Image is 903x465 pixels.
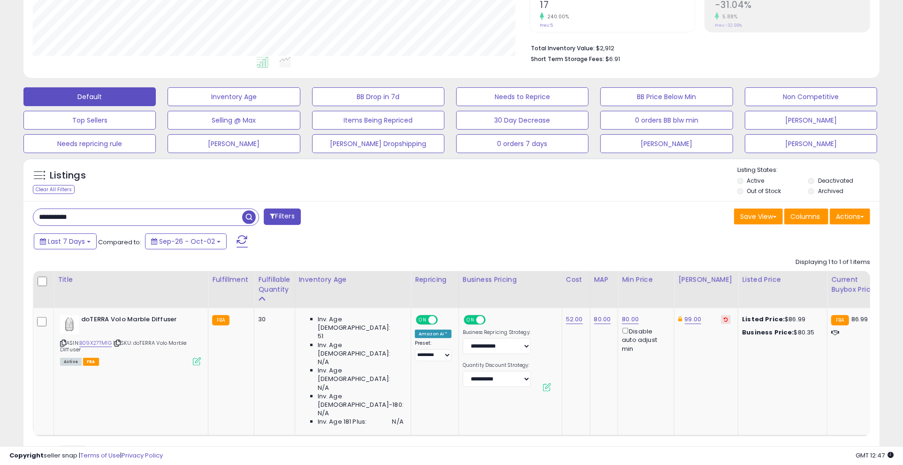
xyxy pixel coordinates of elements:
div: seller snap | | [9,451,163,460]
a: 52.00 [566,315,583,324]
div: Amazon AI * [415,330,451,338]
button: [PERSON_NAME] [745,134,877,153]
span: All listings currently available for purchase on Amazon [60,358,82,366]
div: Fulfillment [212,275,250,285]
span: N/A [318,409,329,418]
small: FBA [831,315,849,325]
span: OFF [436,316,451,324]
label: Business Repricing Strategy: [463,329,531,336]
small: 240.00% [544,13,569,20]
button: Non Competitive [745,87,877,106]
a: Privacy Policy [122,451,163,460]
label: Archived [818,187,843,195]
span: Last 7 Days [48,237,85,246]
small: Prev: 5 [540,23,553,28]
b: Total Inventory Value: [531,44,595,52]
div: [PERSON_NAME] [678,275,734,285]
button: Selling @ Max [168,111,300,130]
div: Displaying 1 to 1 of 1 items [796,258,870,267]
span: 86.99 [851,315,868,324]
span: 2025-10-10 12:47 GMT [856,451,894,460]
button: [PERSON_NAME] Dropshipping [312,134,444,153]
button: [PERSON_NAME] [168,134,300,153]
button: [PERSON_NAME] [600,134,733,153]
div: $86.99 [742,315,820,324]
span: | SKU: doTERRA Volo Marble Diffuser [60,339,186,353]
button: 0 orders 7 days [456,134,589,153]
p: Listing States: [737,166,880,175]
a: 80.00 [622,315,639,324]
button: Items Being Repriced [312,111,444,130]
div: Disable auto adjust min [622,326,667,353]
button: 0 orders BB blw min [600,111,733,130]
button: Inventory Age [168,87,300,106]
h5: Listings [50,169,86,182]
b: Short Term Storage Fees: [531,55,604,63]
div: 30 [258,315,287,324]
span: 51 [318,332,323,341]
label: Deactivated [818,177,853,185]
div: MAP [594,275,614,285]
div: Fulfillable Quantity [258,275,291,294]
button: [PERSON_NAME] [745,111,877,130]
span: Inv. Age [DEMOGRAPHIC_DATA]: [318,341,404,358]
button: Needs to Reprice [456,87,589,106]
li: $2,912 [531,42,863,53]
b: Listed Price: [742,315,785,324]
div: Listed Price [742,275,823,285]
label: Active [747,177,764,185]
span: ON [465,316,476,324]
a: 80.00 [594,315,611,324]
div: Business Pricing [463,275,558,285]
a: B09X27TM1G [79,339,112,347]
a: 99.00 [685,315,702,324]
div: $80.35 [742,328,820,337]
small: FBA [212,315,230,325]
span: Inv. Age [DEMOGRAPHIC_DATA]-180: [318,392,404,409]
span: $6.91 [605,54,620,63]
div: Preset: [415,340,451,361]
button: Columns [784,209,828,225]
button: Needs repricing rule [23,134,156,153]
div: Current Buybox Price [831,275,880,294]
small: Prev: -32.98% [715,23,742,28]
div: Inventory Age [299,275,407,285]
span: Inv. Age [DEMOGRAPHIC_DATA]: [318,366,404,383]
div: Title [58,275,204,285]
div: Clear All Filters [33,185,75,194]
span: Inv. Age 181 Plus: [318,418,367,426]
button: BB Price Below Min [600,87,733,106]
span: Inv. Age [DEMOGRAPHIC_DATA]: [318,315,404,332]
span: N/A [392,418,404,426]
label: Quantity Discount Strategy: [463,362,531,369]
span: N/A [318,358,329,366]
span: N/A [318,384,329,392]
b: doTERRA Volo Marble Diffuser [81,315,195,326]
small: 5.88% [719,13,738,20]
div: Cost [566,275,586,285]
button: Filters [264,209,300,225]
button: Save View [734,209,783,225]
button: BB Drop in 7d [312,87,444,106]
button: Actions [830,209,870,225]
img: 31toU+1yDJL._SL40_.jpg [60,315,79,334]
div: Min Price [622,275,670,285]
button: Default [23,87,156,106]
span: Compared to: [98,238,141,247]
span: Sep-26 - Oct-02 [159,237,215,246]
span: OFF [484,316,499,324]
button: 30 Day Decrease [456,111,589,130]
span: Columns [790,212,820,221]
div: Repricing [415,275,455,285]
b: Business Price: [742,328,794,337]
div: ASIN: [60,315,201,364]
span: FBA [83,358,99,366]
span: ON [417,316,429,324]
strong: Copyright [9,451,44,460]
a: Terms of Use [80,451,120,460]
button: Top Sellers [23,111,156,130]
button: Last 7 Days [34,233,97,249]
button: Sep-26 - Oct-02 [145,233,227,249]
label: Out of Stock [747,187,781,195]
